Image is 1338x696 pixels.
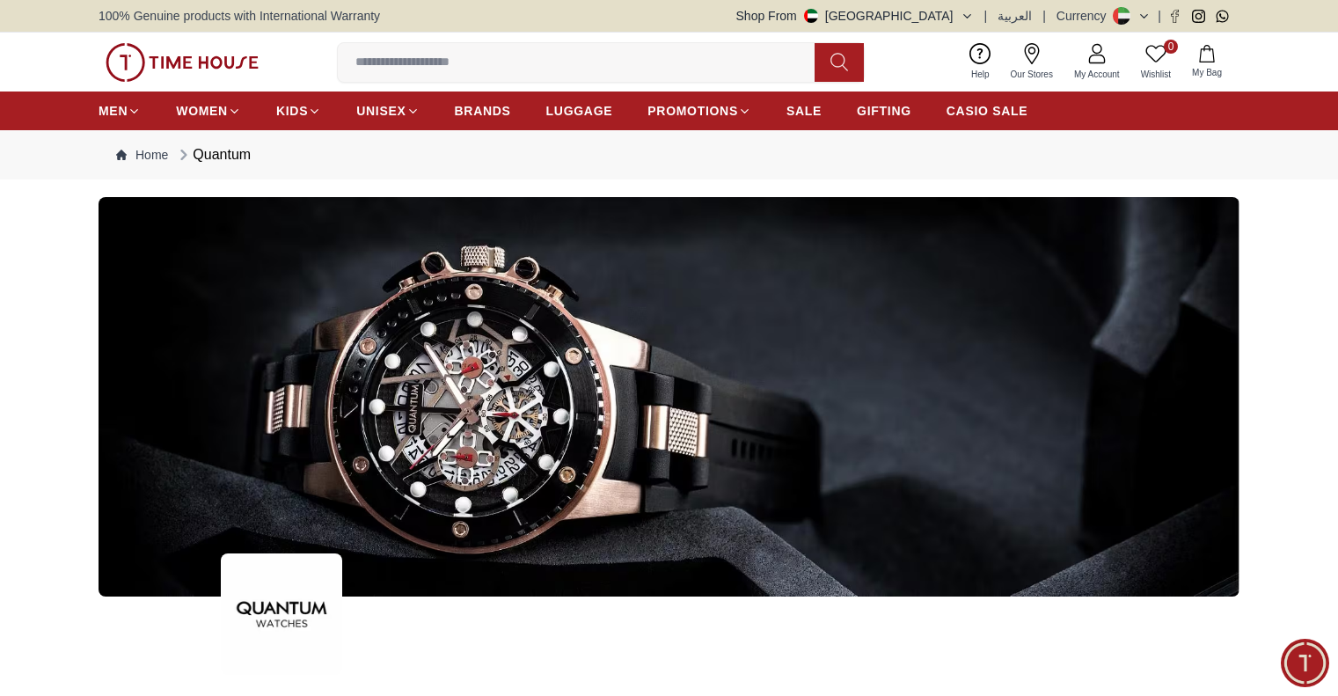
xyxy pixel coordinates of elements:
[647,95,751,127] a: PROMOTIONS
[1042,7,1046,25] span: |
[786,95,822,127] a: SALE
[857,95,911,127] a: GIFTING
[1216,10,1229,23] a: Whatsapp
[99,95,141,127] a: MEN
[106,43,259,82] img: ...
[947,95,1028,127] a: CASIO SALE
[1134,68,1178,81] span: Wishlist
[947,102,1028,120] span: CASIO SALE
[1181,41,1232,83] button: My Bag
[116,146,168,164] a: Home
[1130,40,1181,84] a: 0Wishlist
[221,553,342,675] img: ...
[356,102,406,120] span: UNISEX
[647,102,738,120] span: PROMOTIONS
[99,130,1239,179] nav: Breadcrumb
[1004,68,1060,81] span: Our Stores
[276,102,308,120] span: KIDS
[99,102,128,120] span: MEN
[546,102,613,120] span: LUGGAGE
[1185,66,1229,79] span: My Bag
[1192,10,1205,23] a: Instagram
[786,102,822,120] span: SALE
[961,40,1000,84] a: Help
[1057,7,1114,25] div: Currency
[736,7,974,25] button: Shop From[GEOGRAPHIC_DATA]
[1000,40,1064,84] a: Our Stores
[1281,639,1329,687] div: Chat Widget
[1164,40,1178,54] span: 0
[804,9,818,23] img: United Arab Emirates
[984,7,988,25] span: |
[1067,68,1127,81] span: My Account
[455,95,511,127] a: BRANDS
[356,95,419,127] a: UNISEX
[176,95,241,127] a: WOMEN
[964,68,997,81] span: Help
[99,197,1239,597] img: ...
[175,144,251,165] div: Quantum
[1168,10,1181,23] a: Facebook
[546,95,613,127] a: LUGGAGE
[99,7,380,25] span: 100% Genuine products with International Warranty
[1158,7,1161,25] span: |
[455,102,511,120] span: BRANDS
[276,95,321,127] a: KIDS
[176,102,228,120] span: WOMEN
[857,102,911,120] span: GIFTING
[998,7,1032,25] button: العربية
